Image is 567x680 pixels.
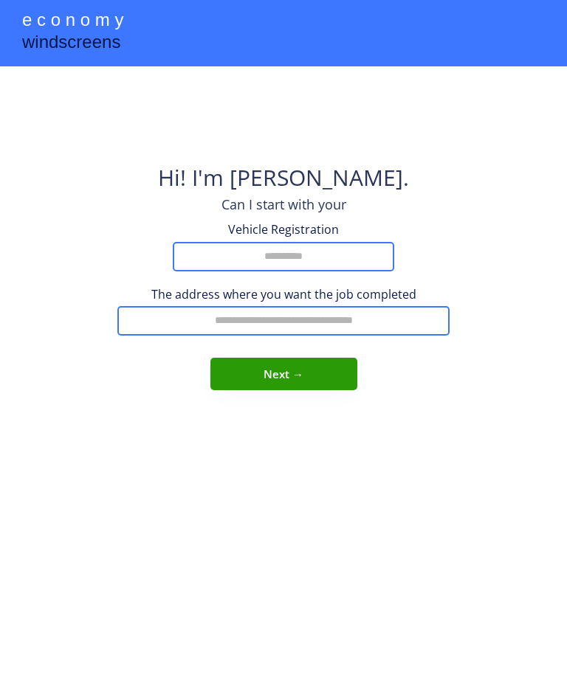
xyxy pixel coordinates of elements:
[158,162,409,195] div: Hi! I'm [PERSON_NAME].
[22,30,120,58] div: windscreens
[210,358,357,390] button: Next →
[221,195,346,214] div: Can I start with your
[210,221,357,237] div: Vehicle Registration
[117,286,450,302] div: The address where you want the job completed
[247,81,320,155] img: yH5BAEAAAAALAAAAAABAAEAAAIBRAA7
[22,7,123,35] div: e c o n o m y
